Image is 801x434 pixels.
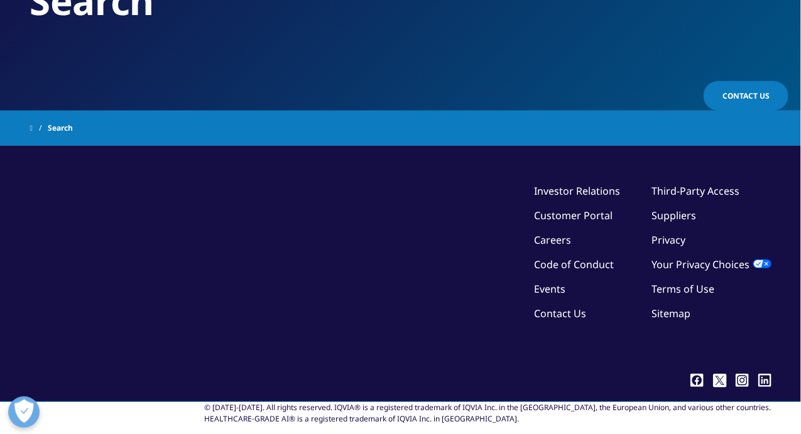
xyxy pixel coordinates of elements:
a: Third-Party Access [652,184,740,198]
a: Your Privacy Choices [652,258,771,271]
a: Contact Us [704,81,788,111]
a: Events [535,282,566,296]
a: Investor Relations [535,184,621,198]
a: Sitemap [652,307,691,320]
a: Careers [535,233,572,247]
a: Contact Us [535,307,587,320]
button: Open Preferences [8,396,40,428]
span: Search [48,117,73,139]
a: Code of Conduct [535,258,614,271]
div: © [DATE]-[DATE]. All rights reserved. IQVIA® is a registered trademark of IQVIA Inc. in the [GEOG... [205,402,771,425]
a: Customer Portal [535,209,613,222]
span: Contact Us [722,90,770,101]
a: Terms of Use [652,282,715,296]
a: Privacy [652,233,686,247]
a: Suppliers [652,209,697,222]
